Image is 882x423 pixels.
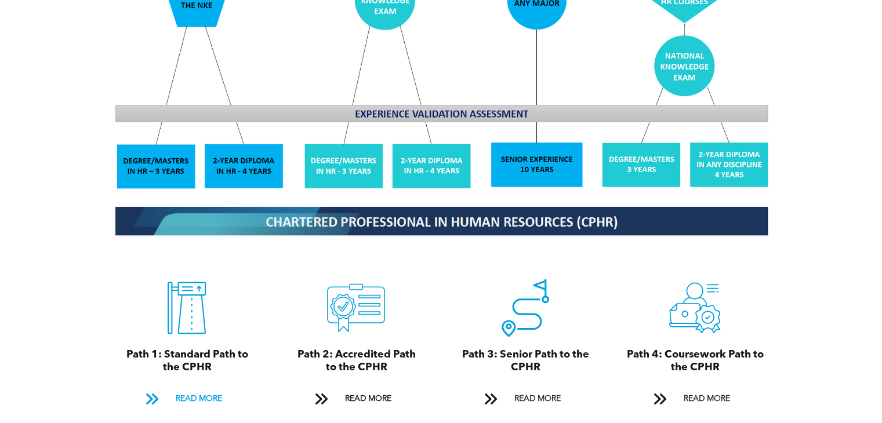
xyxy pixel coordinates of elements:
span: READ MORE [171,388,226,410]
a: READ MORE [476,388,575,410]
a: READ MORE [645,388,745,410]
span: Path 1: Standard Path to the CPHR [126,349,248,373]
span: Path 2: Accredited Path to the CPHR [297,349,415,373]
span: READ MORE [340,388,395,410]
span: READ MORE [679,388,734,410]
span: Path 4: Coursework Path to the CPHR [626,349,763,373]
span: READ MORE [510,388,564,410]
a: READ MORE [137,388,237,410]
span: Path 3: Senior Path to the CPHR [462,349,589,373]
a: READ MORE [306,388,406,410]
